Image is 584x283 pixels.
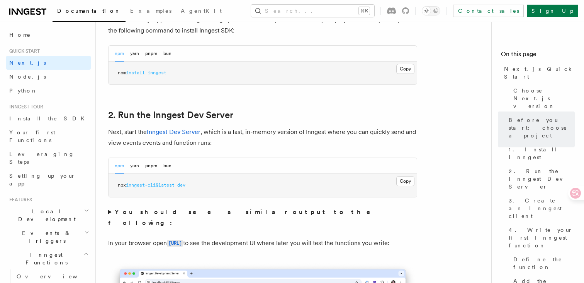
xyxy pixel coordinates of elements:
button: Toggle dark mode [422,6,440,15]
button: pnpm [145,158,157,174]
span: inngest-cli@latest [126,182,175,188]
a: Leveraging Steps [6,147,91,169]
button: bun [163,46,171,62]
span: Choose Next.js version [513,87,575,110]
a: Examples [126,2,176,21]
span: Home [9,31,31,39]
button: bun [163,158,171,174]
button: Copy [396,176,414,186]
span: inngest [148,70,166,75]
a: Setting up your app [6,169,91,190]
a: Documentation [53,2,126,22]
span: 4. Write your first Inngest function [509,226,575,249]
a: 2. Run the Inngest Dev Server [506,164,575,194]
a: AgentKit [176,2,226,21]
a: Node.js [6,70,91,84]
span: npx [118,182,126,188]
span: Overview [17,273,96,280]
span: Events & Triggers [6,229,84,245]
span: npm [118,70,126,75]
button: Local Development [6,204,91,226]
a: Your first Functions [6,125,91,147]
button: yarn [130,46,139,62]
a: Define the function [510,252,575,274]
span: Node.js [9,74,46,80]
a: Python [6,84,91,98]
a: 3. Create an Inngest client [506,194,575,223]
span: Next.js [9,60,46,66]
a: Home [6,28,91,42]
span: Inngest tour [6,104,43,110]
code: [URL] [167,240,183,247]
a: 2. Run the Inngest Dev Server [108,110,233,120]
a: Contact sales [453,5,524,17]
span: dev [177,182,185,188]
button: Inngest Functions [6,248,91,269]
button: Copy [396,64,414,74]
button: pnpm [145,46,157,62]
span: Local Development [6,208,84,223]
span: install [126,70,145,75]
p: In your browser open to see the development UI where later you will test the functions you write: [108,238,417,249]
p: Next, start the , which is a fast, in-memory version of Inngest where you can quickly send and vi... [108,127,417,148]
p: With the Next.js app now running running open a new tab in your terminal. In your project directo... [108,14,417,36]
button: Search...⌘K [251,5,374,17]
a: [URL] [167,239,183,247]
span: Install the SDK [9,115,89,122]
button: npm [115,158,124,174]
button: yarn [130,158,139,174]
span: Next.js Quick Start [504,65,575,81]
span: 1. Install Inngest [509,146,575,161]
kbd: ⌘K [359,7,370,15]
a: 1. Install Inngest [506,142,575,164]
strong: You should see a similar output to the following: [108,208,381,226]
span: Setting up your app [9,173,76,187]
a: Sign Up [527,5,578,17]
span: Define the function [513,256,575,271]
a: Before you start: choose a project [506,113,575,142]
span: 3. Create an Inngest client [509,197,575,220]
a: Next.js Quick Start [501,62,575,84]
button: npm [115,46,124,62]
h4: On this page [501,50,575,62]
span: 2. Run the Inngest Dev Server [509,167,575,190]
span: Inngest Functions [6,251,83,266]
span: Your first Functions [9,129,55,143]
span: AgentKit [181,8,222,14]
a: Choose Next.js version [510,84,575,113]
span: Python [9,87,37,94]
button: Events & Triggers [6,226,91,248]
a: Next.js [6,56,91,70]
a: Install the SDK [6,111,91,125]
span: Quick start [6,48,40,54]
span: Leveraging Steps [9,151,75,165]
span: Examples [130,8,171,14]
summary: You should see a similar output to the following: [108,207,417,228]
span: Features [6,197,32,203]
span: Documentation [57,8,121,14]
span: Before you start: choose a project [509,116,575,139]
a: Inngest Dev Server [147,128,200,135]
a: 4. Write your first Inngest function [506,223,575,252]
